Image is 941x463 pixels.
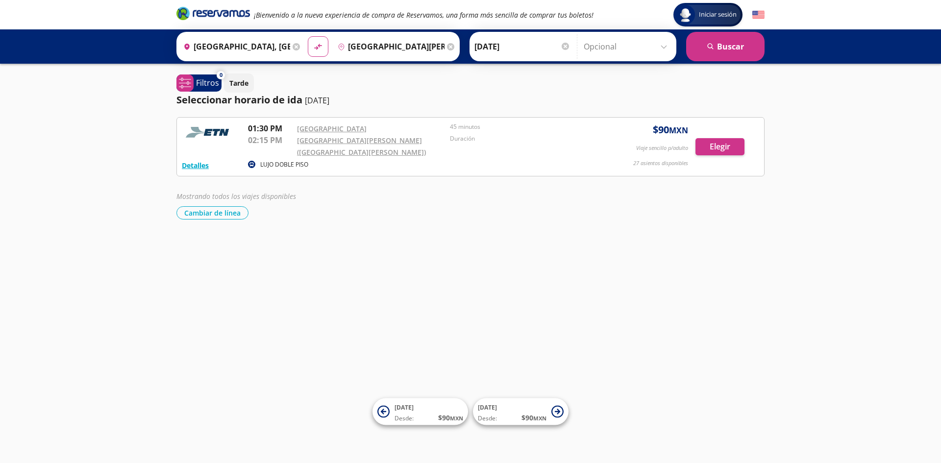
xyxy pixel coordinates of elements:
[297,136,426,157] a: [GEOGRAPHIC_DATA][PERSON_NAME] ([GEOGRAPHIC_DATA][PERSON_NAME])
[229,78,248,88] p: Tarde
[260,160,308,169] p: LUJO DOBLE PISO
[473,398,569,425] button: [DATE]Desde:$90MXN
[176,6,250,24] a: Brand Logo
[248,122,292,134] p: 01:30 PM
[224,73,254,93] button: Tarde
[474,34,570,59] input: Elegir Fecha
[220,71,223,79] span: 0
[521,413,546,423] span: $ 90
[395,403,414,412] span: [DATE]
[450,134,598,143] p: Duración
[297,124,367,133] a: [GEOGRAPHIC_DATA]
[305,95,329,106] p: [DATE]
[182,122,236,142] img: RESERVAMOS
[334,34,445,59] input: Buscar Destino
[196,77,219,89] p: Filtros
[176,206,248,219] button: Cambiar de línea
[438,413,463,423] span: $ 90
[176,6,250,21] i: Brand Logo
[450,122,598,131] p: 45 minutos
[395,414,414,423] span: Desde:
[653,122,688,137] span: $ 90
[176,93,302,107] p: Seleccionar horario de ida
[478,403,497,412] span: [DATE]
[533,414,546,422] small: MXN
[633,159,688,168] p: 27 asientos disponibles
[636,144,688,152] p: Viaje sencillo p/adulto
[686,32,765,61] button: Buscar
[695,138,744,155] button: Elegir
[254,10,594,20] em: ¡Bienvenido a la nueva experiencia de compra de Reservamos, una forma más sencilla de comprar tus...
[695,10,741,20] span: Iniciar sesión
[584,34,671,59] input: Opcional
[179,34,290,59] input: Buscar Origen
[752,9,765,21] button: English
[182,160,209,171] button: Detalles
[176,74,222,92] button: 0Filtros
[176,192,296,201] em: Mostrando todos los viajes disponibles
[669,125,688,136] small: MXN
[248,134,292,146] p: 02:15 PM
[372,398,468,425] button: [DATE]Desde:$90MXN
[450,414,463,422] small: MXN
[478,414,497,423] span: Desde:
